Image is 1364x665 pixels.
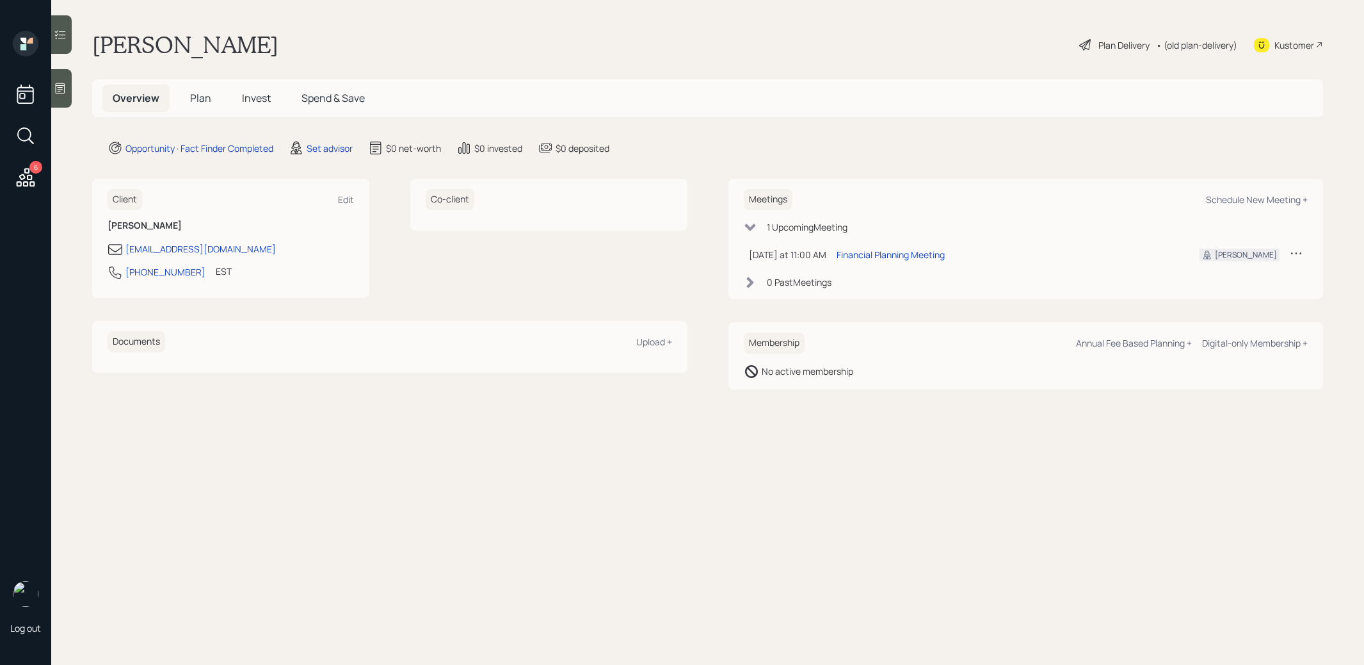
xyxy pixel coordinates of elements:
div: Financial Planning Meeting [837,248,945,261]
div: Annual Fee Based Planning + [1076,337,1192,349]
div: $0 net-worth [386,142,441,155]
div: Kustomer [1274,38,1314,52]
div: $0 deposited [556,142,609,155]
div: Plan Delivery [1098,38,1150,52]
div: Schedule New Meeting + [1206,193,1308,206]
div: $0 invested [474,142,522,155]
div: 0 Past Meeting s [767,275,831,289]
div: [PERSON_NAME] [1215,249,1277,261]
span: Plan [190,91,211,105]
span: Invest [242,91,271,105]
div: EST [216,265,232,278]
div: Log out [10,622,41,634]
div: • (old plan-delivery) [1156,38,1237,52]
span: Spend & Save [301,91,365,105]
div: Set advisor [307,142,353,155]
h6: Documents [108,331,165,352]
div: Edit [338,193,354,206]
div: [PHONE_NUMBER] [125,265,205,279]
div: 6 [29,161,42,174]
div: Digital-only Membership + [1202,337,1308,349]
h6: Membership [744,332,805,354]
div: Opportunity · Fact Finder Completed [125,142,273,155]
div: Upload + [636,336,672,348]
h6: Co-client [426,189,474,210]
img: treva-nostdahl-headshot.png [13,581,38,607]
h6: [PERSON_NAME] [108,220,354,231]
div: [EMAIL_ADDRESS][DOMAIN_NAME] [125,242,276,256]
h6: Client [108,189,142,210]
div: 1 Upcoming Meeting [767,220,847,234]
h1: [PERSON_NAME] [92,31,278,59]
h6: Meetings [744,189,792,210]
div: No active membership [762,365,853,378]
div: [DATE] at 11:00 AM [749,248,826,261]
span: Overview [113,91,159,105]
